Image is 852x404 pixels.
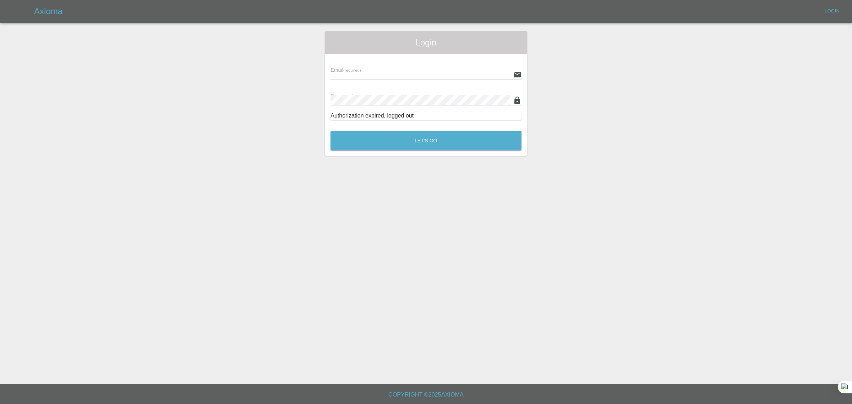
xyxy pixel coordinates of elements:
h6: Copyright © 2025 Axioma [6,390,846,400]
span: Login [331,37,521,48]
small: (required) [343,68,361,72]
span: Email [331,67,361,73]
small: (required) [353,94,371,98]
div: Authorization expired, logged out [331,111,521,120]
span: Password [331,93,370,99]
button: Let's Go [331,131,521,151]
a: Login [821,6,843,17]
h5: Axioma [34,6,62,17]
